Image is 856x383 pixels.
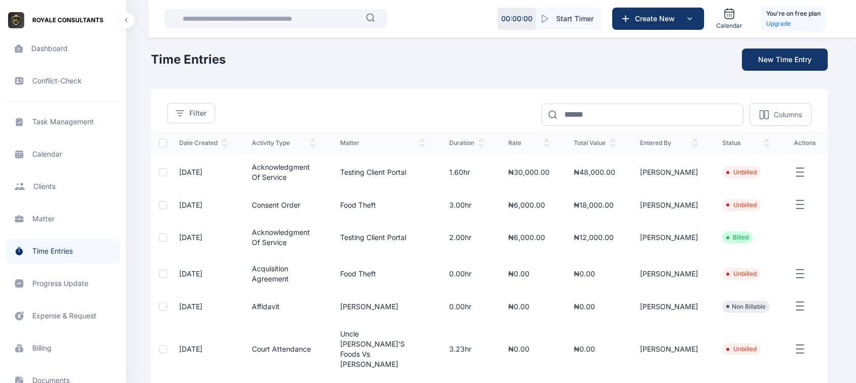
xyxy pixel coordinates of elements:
h2: Time Entries [151,52,226,68]
a: conflict-check [6,69,120,93]
span: ₦6,000.00 [508,201,545,209]
a: Court Attendance [252,345,311,353]
a: progress update [6,271,120,296]
span: Create New [631,14,683,24]
h5: You're on free plan [766,9,821,19]
a: clients [6,174,120,199]
li: Billed [726,233,748,242]
a: Acknowledgment of Service [252,163,310,181]
span: 1.60hr [449,168,470,176]
span: Total Value [574,139,616,147]
span: Date Created [179,139,228,147]
td: [PERSON_NAME] [328,292,437,321]
td: [DATE] [167,190,240,219]
span: ₦18,000.00 [574,201,614,209]
a: Acknowledgment of Service [252,228,310,247]
a: Calendar [712,4,746,34]
span: status [722,139,770,147]
button: Columns [750,103,812,126]
span: ₦0.00 [508,302,529,311]
td: Uncle [PERSON_NAME]'s Foods vs [PERSON_NAME] [328,321,437,377]
li: Unbilled [726,270,757,278]
li: Unbilled [726,345,757,353]
span: Entered By [640,139,698,147]
td: [DATE] [167,292,240,321]
td: [PERSON_NAME] [628,154,710,190]
td: [DATE] [167,321,240,377]
li: Unbilled [726,168,757,176]
td: [PERSON_NAME] [628,219,710,256]
span: Filter [189,108,206,118]
span: ₦0.00 [508,345,529,353]
td: [DATE] [167,154,240,190]
span: ₦0.00 [574,302,595,311]
a: Upgrade [766,19,821,29]
td: [PERSON_NAME] [628,190,710,219]
span: Calendar [716,22,742,30]
span: ROYALE CONSULTANTS [32,15,103,25]
button: Start Timer [536,8,602,30]
a: matter [6,207,120,231]
a: time entries [6,239,120,263]
span: ₦0.00 [508,269,529,278]
span: ₦48,000.00 [574,168,615,176]
span: 0.00hr [449,269,471,278]
a: expense & request [6,304,120,328]
td: Food theft [328,256,437,292]
a: billing [6,336,120,360]
button: Create New [612,8,704,30]
span: ₦30,000.00 [508,168,550,176]
span: 0.00hr [449,302,471,311]
span: ₦0.00 [574,345,595,353]
a: dashboard [6,36,120,61]
a: task management [6,110,120,134]
span: Duration [449,139,484,147]
p: 00 : 00 : 00 [501,14,532,24]
span: actions [794,139,816,147]
li: Unbilled [726,201,757,209]
td: [DATE] [167,256,240,292]
td: [PERSON_NAME] [628,292,710,321]
a: Consent Order [252,201,300,209]
li: Non Billable [726,303,766,311]
span: 2.00hr [449,233,471,242]
span: Start Timer [556,14,594,24]
button: Filter [167,103,215,123]
span: Rate [508,139,550,147]
td: Food theft [328,190,437,219]
td: [PERSON_NAME] [628,256,710,292]
p: Columns [774,110,802,120]
td: [DATE] [167,219,240,256]
td: Testing client portal [328,154,437,190]
button: New Time Entry [742,49,828,71]
a: Acquisition Agreement [252,264,289,283]
span: Activity Type [252,139,316,147]
span: 3.00hr [449,201,471,209]
span: ₦12,000.00 [574,233,614,242]
span: 3.23hr [449,345,471,353]
a: Affidavit [252,302,280,311]
span: ₦0.00 [574,269,595,278]
a: calendar [6,142,120,166]
td: [PERSON_NAME] [628,321,710,377]
span: ₦6,000.00 [508,233,545,242]
span: Matter [340,139,425,147]
td: Testing client portal [328,219,437,256]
